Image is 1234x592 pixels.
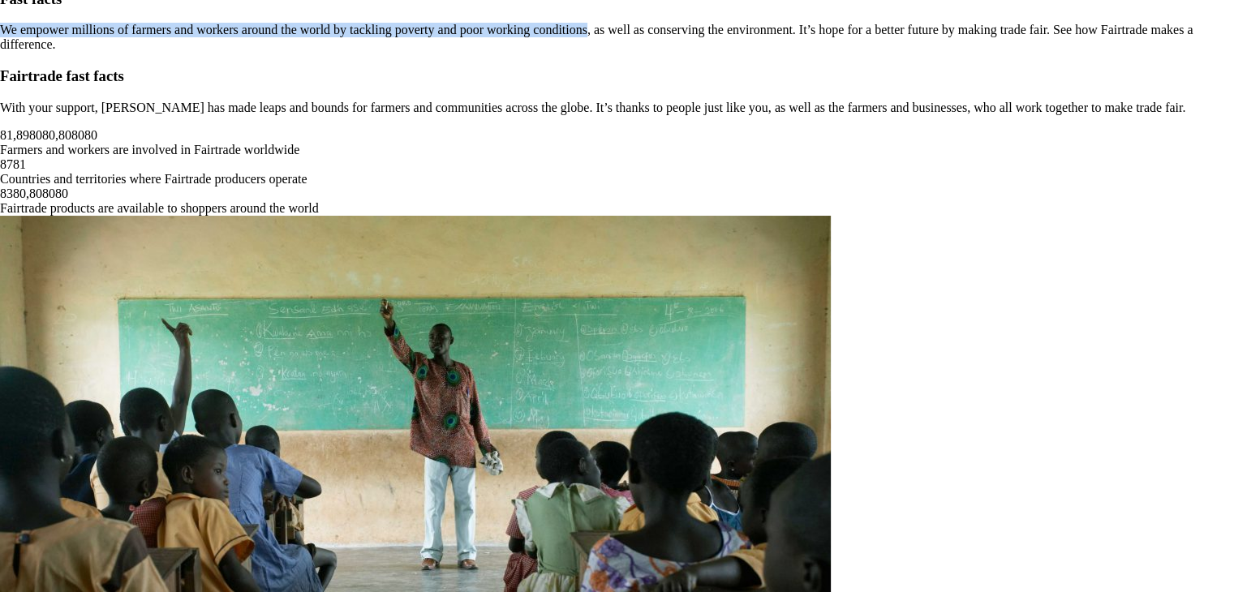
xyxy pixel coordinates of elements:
[19,187,26,200] span: 0
[78,128,84,142] span: 0
[71,128,78,142] span: 8
[58,128,65,142] span: 8
[23,128,29,142] span: 9
[55,128,58,142] span: ,
[26,187,29,200] span: ,
[49,128,55,142] span: 0
[6,157,13,171] span: 7
[6,128,13,142] span: 1
[6,187,13,200] span: 3
[16,128,23,142] span: 8
[13,187,19,200] span: 8
[65,128,71,142] span: 0
[36,128,42,142] span: 0
[29,187,36,200] span: 8
[13,128,16,142] span: ,
[91,128,97,142] span: 0
[36,187,42,200] span: 0
[84,128,91,142] span: 8
[42,187,49,200] span: 8
[29,128,36,142] span: 8
[55,187,62,200] span: 8
[49,187,55,200] span: 0
[19,157,26,171] span: 1
[13,157,19,171] span: 8
[62,187,68,200] span: 0
[42,128,49,142] span: 8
